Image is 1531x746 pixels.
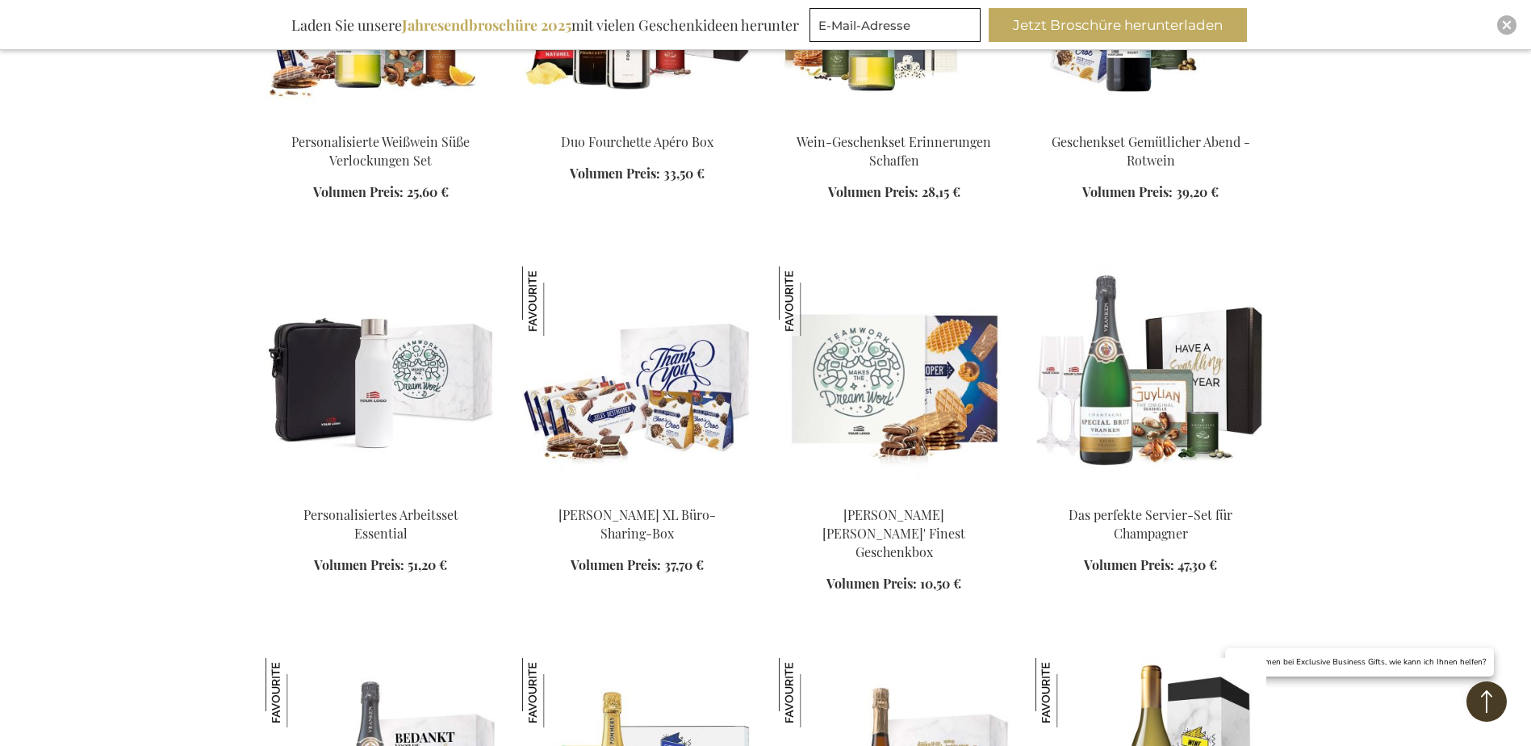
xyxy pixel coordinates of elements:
a: Personalisierte Weißwein Süße Verlockungen Set [291,133,470,169]
div: Laden Sie unsere mit vielen Geschenkideen herunter [284,8,806,42]
span: 33,50 € [663,165,705,182]
a: Volumen Preis: 51,20 € [314,556,447,575]
a: Personalised Red Wine - artistic design Geschenkset Gemütlicher Abend - Rotwein [1035,113,1266,128]
a: The Perfect Serve Champagne Set [1035,486,1266,501]
a: Volumen Preis: 39,20 € [1082,183,1219,202]
b: Jahresendbroschüre 2025 [402,15,571,35]
a: Personalised white wine Personalisierte Weißwein Süße Verlockungen Set [266,113,496,128]
img: Jules Destrooper Jules' Finest Geschenkbox [779,266,848,336]
img: Pommery Büro-Partykasse [522,658,592,727]
a: Duo Fourchette Apéro Box [522,113,753,128]
img: Prickelnd-süße Verführung Set [779,658,848,727]
img: Vranken Champagne Temptations Set [266,658,335,727]
a: Volumen Preis: 47,30 € [1084,556,1217,575]
a: Personalised Work Essential Set [266,486,496,501]
a: Wein-Geschenkset Erinnerungen Schaffen [797,133,991,169]
a: Volumen Preis: 33,50 € [570,165,705,183]
img: Personalised Work Essential Set [266,266,496,492]
a: Geschenkset Gemütlicher Abend - Rotwein [1052,133,1250,169]
button: Jetzt Broschüre herunterladen [989,8,1247,42]
a: Duo Fourchette Apéro Box [561,133,713,150]
span: Volumen Preis: [314,556,404,573]
a: Personalised White Wine [779,113,1010,128]
form: marketing offers and promotions [809,8,985,47]
img: Jules Destrooper Jules' Finest Gift Box [779,266,1010,492]
span: Volumen Preis: [1084,556,1174,573]
a: Volumen Preis: 10,50 € [826,575,961,593]
span: 25,60 € [407,183,449,200]
span: 51,20 € [408,556,447,573]
span: Volumen Preis: [826,575,917,592]
span: Volumen Preis: [313,183,404,200]
img: Jules Destrooper XL Office Sharing Box [522,266,753,492]
input: E-Mail-Adresse [809,8,981,42]
a: Volumen Preis: 37,70 € [571,556,704,575]
a: [PERSON_NAME] [PERSON_NAME]' Finest Geschenkbox [822,506,965,560]
img: Jules Destrooper XL Büro-Sharing-Box [522,266,592,336]
span: 39,20 € [1176,183,1219,200]
img: Close [1502,20,1512,30]
a: Volumen Preis: 28,15 € [828,183,960,202]
a: Volumen Preis: 25,60 € [313,183,449,202]
a: Jules Destrooper Jules' Finest Gift Box Jules Destrooper Jules' Finest Geschenkbox [779,486,1010,501]
span: Volumen Preis: [1082,183,1173,200]
a: [PERSON_NAME] XL Büro-Sharing-Box [558,506,716,542]
a: Personalisiertes Arbeitsset Essential [303,506,458,542]
a: Jules Destrooper XL Office Sharing Box Jules Destrooper XL Büro-Sharing-Box [522,486,753,501]
img: Ultimative Vandeurzen Weißwein & Muschel-Pairing-Box [1035,658,1105,727]
img: The Perfect Serve Champagne Set [1035,266,1266,492]
span: Volumen Preis: [828,183,918,200]
span: Volumen Preis: [570,165,660,182]
span: 10,50 € [920,575,961,592]
span: 47,30 € [1178,556,1217,573]
a: Das perfekte Servier-Set für Champagner [1069,506,1232,542]
span: Volumen Preis: [571,556,661,573]
div: Close [1497,15,1516,35]
span: 28,15 € [922,183,960,200]
span: 37,70 € [664,556,704,573]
